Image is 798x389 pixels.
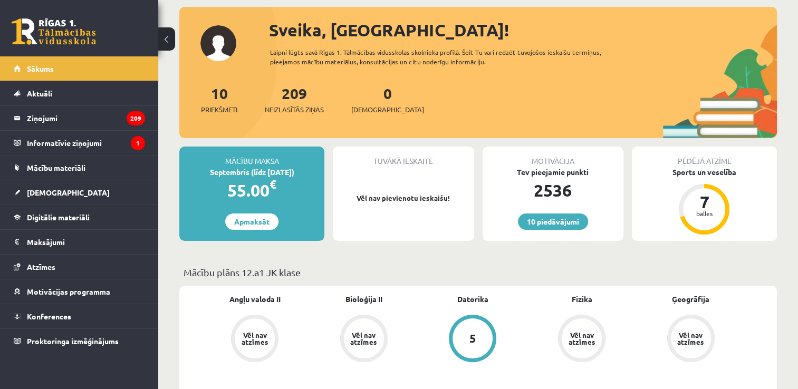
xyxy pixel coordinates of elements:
[184,265,773,279] p: Mācību plāns 12.a1 JK klase
[127,111,145,125] i: 209
[527,315,637,364] a: Vēl nav atzīmes
[345,294,382,305] a: Bioloģija II
[672,294,709,305] a: Ģeogrāfija
[688,210,720,217] div: balles
[14,255,145,279] a: Atzīmes
[265,84,324,115] a: 209Neizlasītās ziņas
[179,178,324,203] div: 55.00
[27,106,145,130] legend: Ziņojumi
[333,147,474,167] div: Tuvākā ieskaite
[27,312,71,321] span: Konferences
[14,304,145,328] a: Konferences
[27,131,145,155] legend: Informatīvie ziņojumi
[636,315,745,364] a: Vēl nav atzīmes
[567,332,597,345] div: Vēl nav atzīmes
[572,294,592,305] a: Fizika
[14,56,145,81] a: Sākums
[632,167,777,236] a: Sports un veselība 7 balles
[418,315,527,364] a: 5
[14,155,145,180] a: Mācību materiāli
[27,287,110,296] span: Motivācijas programma
[270,47,629,66] div: Laipni lūgts savā Rīgas 1. Tālmācības vidusskolas skolnieka profilā. Šeit Tu vari redzēt tuvojošo...
[265,104,324,115] span: Neizlasītās ziņas
[240,332,270,345] div: Vēl nav atzīmes
[457,294,488,305] a: Datorika
[14,180,145,205] a: [DEMOGRAPHIC_DATA]
[483,178,623,203] div: 2536
[351,104,424,115] span: [DEMOGRAPHIC_DATA]
[632,167,777,178] div: Sports un veselība
[676,332,706,345] div: Vēl nav atzīmes
[201,104,237,115] span: Priekšmeti
[269,17,777,43] div: Sveika, [GEOGRAPHIC_DATA]!
[14,230,145,254] a: Maksājumi
[27,89,52,98] span: Aktuāli
[14,205,145,229] a: Digitālie materiāli
[270,177,276,192] span: €
[201,84,237,115] a: 10Priekšmeti
[27,212,90,222] span: Digitālie materiāli
[27,336,119,346] span: Proktoringa izmēģinājums
[14,131,145,155] a: Informatīvie ziņojumi1
[483,167,623,178] div: Tev pieejamie punkti
[27,230,145,254] legend: Maksājumi
[349,332,379,345] div: Vēl nav atzīmes
[469,333,476,344] div: 5
[518,213,588,230] a: 10 piedāvājumi
[14,279,145,304] a: Motivācijas programma
[688,193,720,210] div: 7
[179,167,324,178] div: Septembris (līdz [DATE])
[229,294,281,305] a: Angļu valoda II
[14,106,145,130] a: Ziņojumi209
[27,163,85,172] span: Mācību materiāli
[200,315,310,364] a: Vēl nav atzīmes
[310,315,419,364] a: Vēl nav atzīmes
[27,188,110,197] span: [DEMOGRAPHIC_DATA]
[225,213,278,230] a: Apmaksāt
[27,64,54,73] span: Sākums
[351,84,424,115] a: 0[DEMOGRAPHIC_DATA]
[14,329,145,353] a: Proktoringa izmēģinājums
[483,147,623,167] div: Motivācija
[338,193,468,203] p: Vēl nav pievienotu ieskaišu!
[632,147,777,167] div: Pēdējā atzīme
[179,147,324,167] div: Mācību maksa
[12,18,96,45] a: Rīgas 1. Tālmācības vidusskola
[14,81,145,105] a: Aktuāli
[27,262,55,271] span: Atzīmes
[131,136,145,150] i: 1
